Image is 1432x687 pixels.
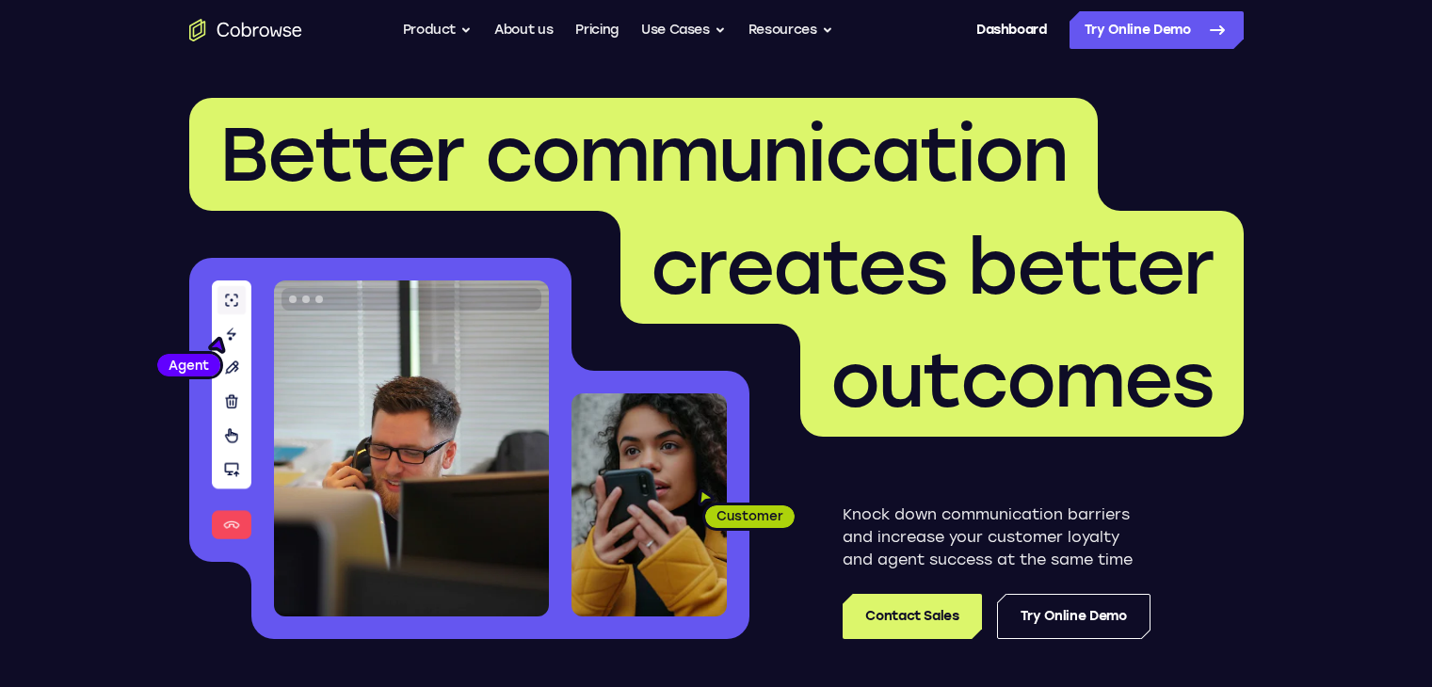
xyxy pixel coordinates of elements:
[748,11,833,49] button: Resources
[571,393,727,616] img: A customer holding their phone
[976,11,1047,49] a: Dashboard
[1070,11,1244,49] a: Try Online Demo
[219,109,1068,200] span: Better communication
[274,280,549,616] img: A customer support agent talking on the phone
[189,19,302,41] a: Go to the home page
[494,11,553,49] a: About us
[403,11,473,49] button: Product
[997,594,1150,639] a: Try Online Demo
[575,11,619,49] a: Pricing
[843,503,1150,571] p: Knock down communication barriers and increase your customer loyalty and agent success at the sam...
[641,11,726,49] button: Use Cases
[651,222,1214,312] span: creates better
[843,594,981,639] a: Contact Sales
[830,335,1214,425] span: outcomes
